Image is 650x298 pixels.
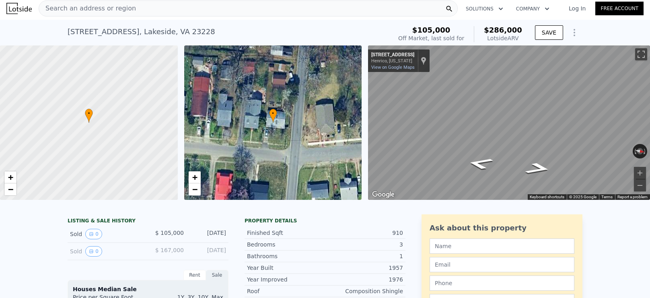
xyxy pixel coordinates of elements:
[430,275,574,291] input: Phone
[85,246,102,257] button: View historical data
[247,275,325,284] div: Year Improved
[183,270,206,280] div: Rent
[566,25,582,41] button: Show Options
[4,171,16,183] a: Zoom in
[325,275,403,284] div: 1976
[189,171,201,183] a: Zoom in
[155,247,184,253] span: $ 167,000
[595,2,644,15] a: Free Account
[245,218,405,224] div: Property details
[634,167,646,179] button: Zoom in
[421,56,426,65] a: Show location on map
[370,189,397,200] img: Google
[371,58,414,64] div: Henrico, [US_STATE]
[368,45,650,200] div: Street View
[4,183,16,195] a: Zoom out
[371,52,414,58] div: [STREET_ADDRESS]
[85,109,93,123] div: •
[269,109,277,123] div: •
[370,189,397,200] a: Open this area in Google Maps (opens a new window)
[190,229,226,239] div: [DATE]
[6,3,32,14] img: Lotside
[632,147,648,156] button: Reset the view
[70,246,142,257] div: Sold
[643,144,648,158] button: Rotate clockwise
[325,252,403,260] div: 1
[68,26,215,37] div: [STREET_ADDRESS] , Lakeside , VA 23228
[247,240,325,249] div: Bedrooms
[430,238,574,254] input: Name
[456,154,504,172] path: Go South, Hermitage Rd
[398,34,464,42] div: Off Market, last sold for
[559,4,595,12] a: Log In
[206,270,228,280] div: Sale
[325,240,403,249] div: 3
[412,26,450,34] span: $105,000
[68,218,228,226] div: LISTING & SALE HISTORY
[192,184,197,194] span: −
[269,110,277,117] span: •
[85,110,93,117] span: •
[569,195,597,199] span: © 2025 Google
[39,4,136,13] span: Search an address or region
[635,48,647,60] button: Toggle fullscreen view
[510,2,556,16] button: Company
[617,195,648,199] a: Report a problem
[633,144,637,158] button: Rotate counterclockwise
[514,160,562,177] path: Go North, Hermitage Rd
[325,287,403,295] div: Composition Shingle
[73,285,223,293] div: Houses Median Sale
[325,229,403,237] div: 910
[247,252,325,260] div: Bathrooms
[247,229,325,237] div: Finished Sqft
[192,172,197,182] span: +
[484,34,522,42] div: Lotside ARV
[190,246,226,257] div: [DATE]
[189,183,201,195] a: Zoom out
[247,287,325,295] div: Roof
[8,172,13,182] span: +
[430,257,574,272] input: Email
[601,195,613,199] a: Terms (opens in new tab)
[459,2,510,16] button: Solutions
[430,222,574,234] div: Ask about this property
[484,26,522,34] span: $286,000
[70,229,142,239] div: Sold
[8,184,13,194] span: −
[247,264,325,272] div: Year Built
[368,45,650,200] div: Map
[371,65,415,70] a: View on Google Maps
[535,25,563,40] button: SAVE
[325,264,403,272] div: 1957
[634,179,646,191] button: Zoom out
[85,229,102,239] button: View historical data
[155,230,184,236] span: $ 105,000
[530,194,564,200] button: Keyboard shortcuts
